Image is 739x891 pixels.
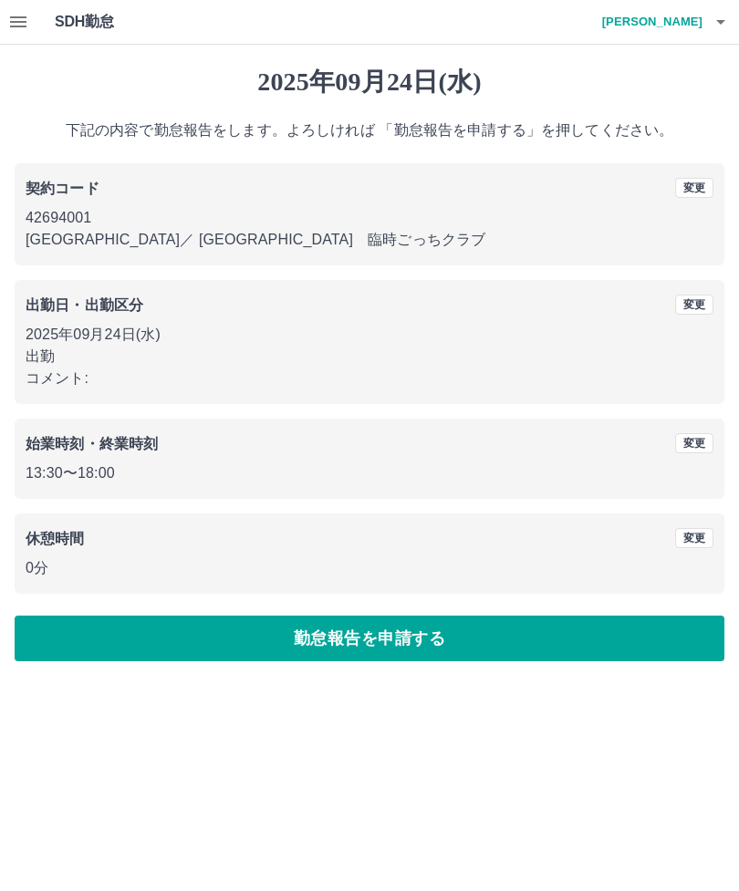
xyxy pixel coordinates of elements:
p: 出勤 [26,346,713,368]
b: 始業時刻・終業時刻 [26,436,158,451]
p: 13:30 〜 18:00 [26,462,713,484]
p: 42694001 [26,207,713,229]
p: コメント: [26,368,713,389]
button: 変更 [675,528,713,548]
b: 契約コード [26,181,99,196]
button: 変更 [675,433,713,453]
b: 休憩時間 [26,531,85,546]
p: 2025年09月24日(水) [26,324,713,346]
button: 変更 [675,295,713,315]
h1: 2025年09月24日(水) [15,67,724,98]
p: 下記の内容で勤怠報告をします。よろしければ 「勤怠報告を申請する」を押してください。 [15,119,724,141]
button: 勤怠報告を申請する [15,616,724,661]
button: 変更 [675,178,713,198]
p: 0分 [26,557,713,579]
b: 出勤日・出勤区分 [26,297,143,313]
p: [GEOGRAPHIC_DATA] ／ [GEOGRAPHIC_DATA] 臨時ごっちクラブ [26,229,713,251]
